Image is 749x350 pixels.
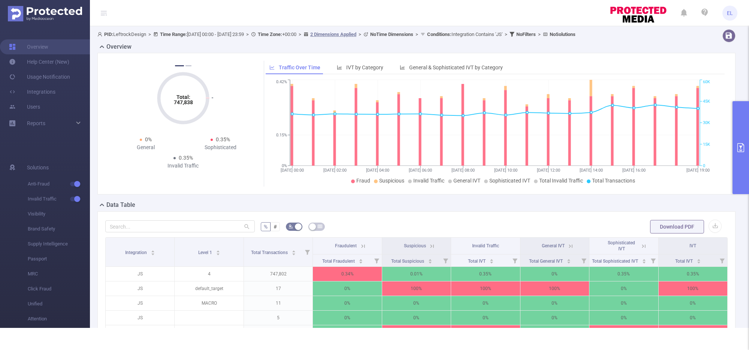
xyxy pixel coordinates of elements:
[520,296,589,310] p: 0%
[659,325,728,340] p: 100%
[313,311,381,325] p: 0%
[359,260,363,263] i: icon: caret-down
[310,31,356,37] u: 2 Dimensions Applied
[313,325,381,340] p: 0%
[567,258,571,262] div: Sort
[400,65,405,70] i: icon: bar-chart
[648,254,658,266] i: Filter menu
[28,206,90,221] span: Visibility
[510,254,520,266] i: Filter menu
[650,220,704,233] button: Download PDF
[216,249,220,254] div: Sort
[151,252,155,254] i: icon: caret-down
[428,258,432,262] div: Sort
[659,296,728,310] p: 0%
[697,260,701,263] i: icon: caret-down
[313,281,381,296] p: 0%
[244,281,312,296] p: 17
[489,260,493,263] i: icon: caret-down
[453,178,480,184] span: General IVT
[106,296,174,310] p: JS
[550,31,576,37] b: No Solutions
[451,281,520,296] p: 100%
[404,243,426,248] span: Suspicious
[370,31,413,37] b: No Time Dimensions
[183,144,258,151] div: Sophisticated
[366,168,389,173] tspan: [DATE] 04:00
[176,94,190,100] tspan: Total:
[28,236,90,251] span: Supply Intelligence
[382,311,451,325] p: 0%
[516,31,536,37] b: No Filters
[356,31,363,37] span: >
[145,136,152,142] span: 0%
[382,267,451,281] p: 0.01%
[28,266,90,281] span: MRC
[409,64,503,70] span: General & Sophisticated IVT by Category
[703,163,705,168] tspan: 0
[292,249,296,254] div: Sort
[356,178,370,184] span: Fraud
[382,296,451,310] p: 0%
[244,325,312,340] p: 3
[440,254,451,266] i: Filter menu
[427,31,451,37] b: Conditions :
[276,133,287,138] tspan: 0.15%
[146,31,153,37] span: >
[689,243,696,248] span: IVT
[659,281,728,296] p: 100%
[346,64,383,70] span: IVT by Category
[642,260,646,263] i: icon: caret-down
[175,281,243,296] p: default_target
[151,249,155,254] div: Sort
[451,325,520,340] p: 100%
[175,65,184,66] button: 1
[302,238,312,266] i: Filter menu
[106,311,174,325] p: JS
[468,259,487,264] span: Total IVT
[703,99,710,104] tspan: 45K
[428,258,432,260] i: icon: caret-up
[359,258,363,260] i: icon: caret-up
[391,259,425,264] span: Total Suspicious
[27,160,49,175] span: Solutions
[542,243,565,248] span: General IVT
[97,31,576,37] span: LeftrockDesign [DATE] 00:00 - [DATE] 23:59 +00:00
[717,254,727,266] i: Filter menu
[146,162,221,170] div: Invalid Traffic
[659,267,728,281] p: 0.35%
[28,296,90,311] span: Unified
[28,311,90,326] span: Attention
[589,296,658,310] p: 0%
[151,249,155,251] i: icon: caret-up
[198,250,213,255] span: Level 1
[489,258,493,260] i: icon: caret-up
[289,224,293,229] i: icon: bg-colors
[451,311,520,325] p: 0%
[244,311,312,325] p: 5
[489,258,494,262] div: Sort
[296,31,303,37] span: >
[580,168,603,173] tspan: [DATE] 14:00
[27,120,45,126] span: Reports
[173,99,193,105] tspan: 747,838
[337,65,342,70] i: icon: bar-chart
[536,31,543,37] span: >
[529,259,564,264] span: Total General IVT
[216,252,220,254] i: icon: caret-down
[269,65,275,70] i: icon: line-chart
[592,259,639,264] span: Total Sophisticated IVT
[264,224,268,230] span: %
[589,281,658,296] p: 0%
[106,325,174,340] p: JS
[642,258,646,260] i: icon: caret-up
[106,267,174,281] p: JS
[359,258,363,262] div: Sort
[537,168,560,173] tspan: [DATE] 12:00
[292,252,296,254] i: icon: caret-down
[251,250,289,255] span: Total Transactions
[413,31,420,37] span: >
[567,260,571,263] i: icon: caret-down
[520,311,589,325] p: 0%
[579,254,589,266] i: Filter menu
